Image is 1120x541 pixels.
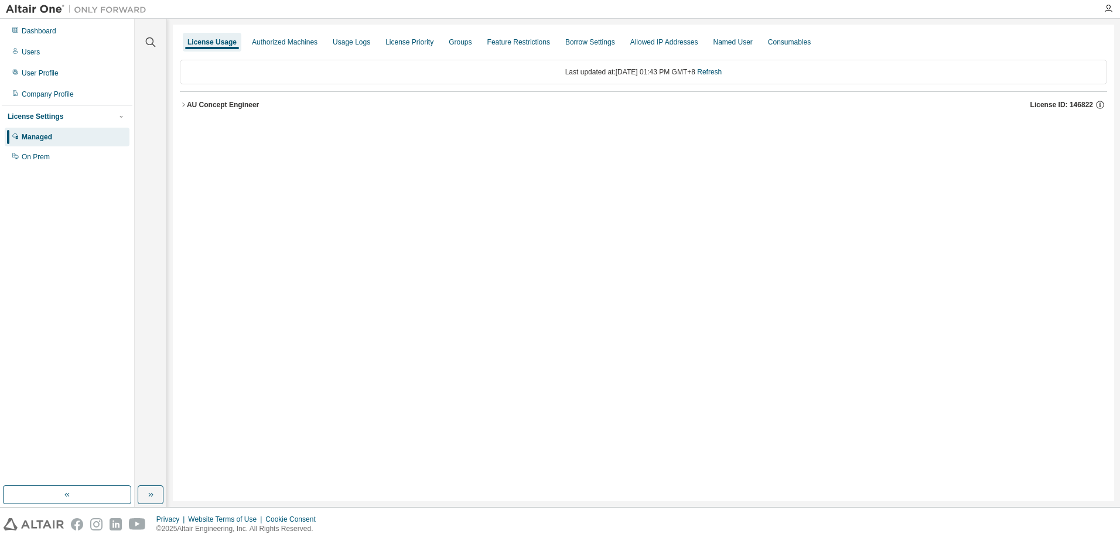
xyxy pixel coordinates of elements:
img: Altair One [6,4,152,15]
img: linkedin.svg [110,518,122,530]
div: License Usage [187,37,237,47]
img: altair_logo.svg [4,518,64,530]
div: License Settings [8,112,63,121]
div: Dashboard [22,26,56,36]
div: Named User [713,37,752,47]
a: Refresh [697,68,722,76]
div: Company Profile [22,90,74,99]
span: License ID: 146822 [1030,100,1093,109]
div: Feature Restrictions [487,37,550,47]
div: License Priority [385,37,433,47]
img: youtube.svg [129,518,146,530]
div: Allowed IP Addresses [630,37,698,47]
p: © 2025 Altair Engineering, Inc. All Rights Reserved. [156,524,323,534]
div: On Prem [22,152,50,162]
div: Managed [22,132,52,142]
div: Groups [449,37,472,47]
button: AU Concept EngineerLicense ID: 146822 [180,92,1107,118]
div: Consumables [768,37,811,47]
div: AU Concept Engineer [187,100,259,109]
img: facebook.svg [71,518,83,530]
div: Privacy [156,515,188,524]
div: Authorized Machines [252,37,317,47]
div: Borrow Settings [565,37,615,47]
div: Users [22,47,40,57]
div: User Profile [22,69,59,78]
div: Website Terms of Use [188,515,265,524]
img: instagram.svg [90,518,103,530]
div: Cookie Consent [265,515,322,524]
div: Last updated at: [DATE] 01:43 PM GMT+8 [180,60,1107,84]
div: Usage Logs [333,37,370,47]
